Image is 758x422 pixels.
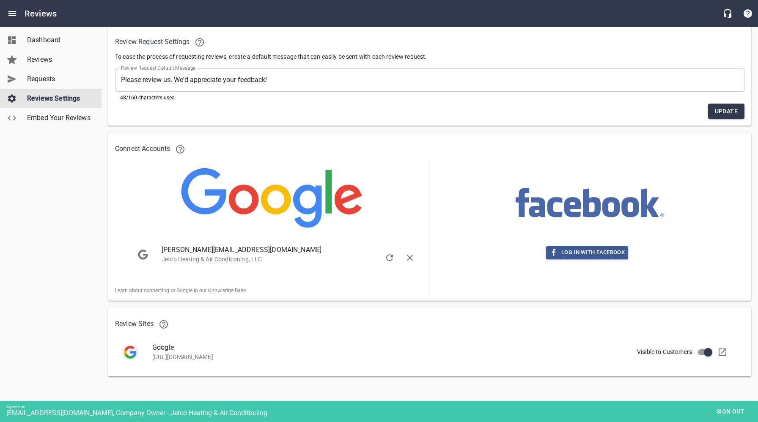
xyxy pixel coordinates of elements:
[189,32,210,52] a: Learn more about requesting reviews
[162,255,401,264] p: Jetco Heating & Air Conditioning, LLC
[120,95,176,101] span: 48 /160 characters used.
[170,139,190,159] a: Learn more about connecting Google and Facebook to Reviews
[152,343,724,353] span: Google
[27,113,91,123] span: Embed Your Reviews
[121,76,739,84] textarea: Please review us. We'd appreciate your feedback!
[115,288,246,293] a: Learn about connecting to Google in our Knowledge Base
[713,406,748,417] span: Sign out
[708,104,744,119] button: Update
[6,409,758,417] div: [EMAIL_ADDRESS][DOMAIN_NAME], Company Owner - Jetco Heating & Air Conditioning
[152,353,724,362] p: [URL][DOMAIN_NAME]
[546,246,628,259] button: Log in with Facebook
[115,52,744,61] p: To ease the process of requesting reviews, create a default message that can easily be sent with ...
[122,344,139,361] div: Google
[27,74,91,84] span: Requests
[6,405,758,409] div: Signed in as
[162,245,401,255] span: [PERSON_NAME][EMAIL_ADDRESS][DOMAIN_NAME]
[154,314,174,334] a: Customers will leave you reviews on these sites. Learn more.
[115,139,744,159] h6: Connect Accounts
[2,3,22,24] button: Open drawer
[738,3,758,24] button: Support Portal
[27,55,91,65] span: Reviews
[709,404,752,419] button: Sign out
[400,247,420,268] button: Sign Out
[637,348,692,356] span: Visible to Customers
[715,106,738,117] span: Update
[27,93,91,104] span: Reviews Settings
[122,344,139,361] img: google-dark.png
[379,247,400,268] button: Refresh
[115,32,744,52] h6: Review Request Settings
[549,248,625,258] span: Log in with Facebook
[115,314,744,334] h6: Review Sites
[717,3,738,24] button: Live Chat
[25,7,57,20] h6: Reviews
[27,35,91,45] span: Dashboard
